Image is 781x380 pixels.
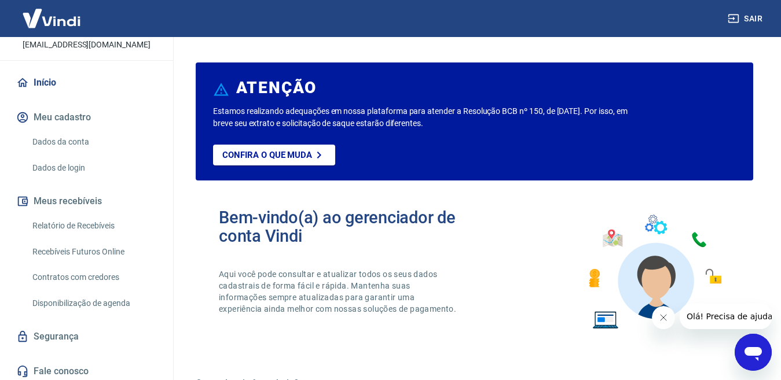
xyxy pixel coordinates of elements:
[680,304,772,329] iframe: Mensagem da empresa
[578,208,730,336] img: Imagem de um avatar masculino com diversos icones exemplificando as funcionalidades do gerenciado...
[222,150,312,160] p: Confira o que muda
[23,39,151,51] p: [EMAIL_ADDRESS][DOMAIN_NAME]
[14,105,159,130] button: Meu cadastro
[14,70,159,95] a: Início
[14,189,159,214] button: Meus recebíveis
[725,8,767,29] button: Sair
[28,130,159,154] a: Dados da conta
[219,268,459,315] p: Aqui você pode consultar e atualizar todos os seus dados cadastrais de forma fácil e rápida. Mant...
[28,156,159,180] a: Dados de login
[14,1,89,36] img: Vindi
[28,214,159,238] a: Relatório de Recebíveis
[213,105,631,130] p: Estamos realizando adequações em nossa plataforma para atender a Resolução BCB nº 150, de [DATE]....
[735,334,772,371] iframe: Botão para abrir a janela de mensagens
[213,145,335,165] a: Confira o que muda
[652,306,675,329] iframe: Fechar mensagem
[14,324,159,349] a: Segurança
[236,82,317,94] h6: ATENÇÃO
[28,265,159,289] a: Contratos com credores
[219,208,475,245] h2: Bem-vindo(a) ao gerenciador de conta Vindi
[7,8,97,17] span: Olá! Precisa de ajuda?
[28,292,159,315] a: Disponibilização de agenda
[28,240,159,264] a: Recebíveis Futuros Online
